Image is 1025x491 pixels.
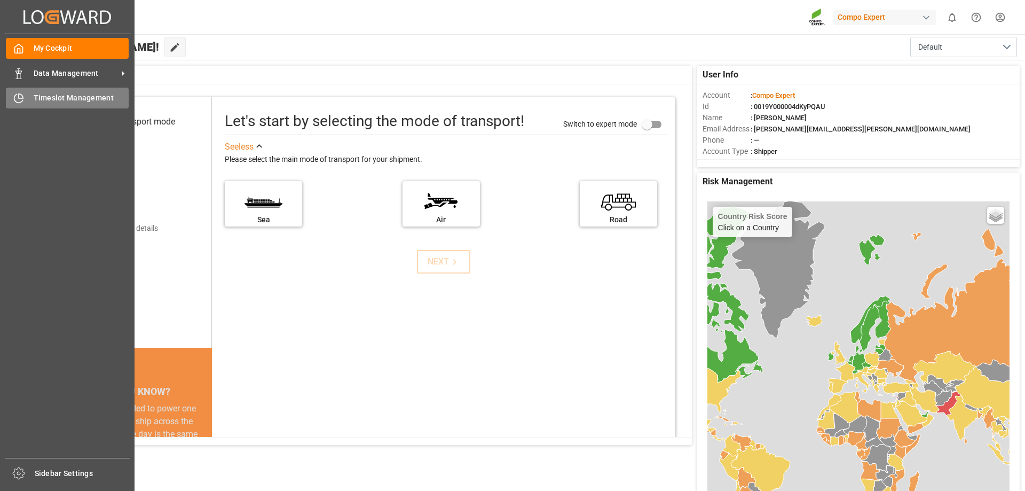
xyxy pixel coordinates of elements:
[225,141,254,153] div: See less
[751,125,971,133] span: : [PERSON_NAME][EMAIL_ADDRESS][PERSON_NAME][DOMAIN_NAME]
[6,88,129,108] a: Timeslot Management
[70,402,199,479] div: The energy needed to power one large container ship across the ocean in a single day is the same ...
[703,146,751,157] span: Account Type
[703,135,751,146] span: Phone
[58,380,212,402] div: DID YOU KNOW?
[34,43,129,54] span: My Cockpit
[751,114,807,122] span: : [PERSON_NAME]
[35,468,130,479] span: Sidebar Settings
[703,112,751,123] span: Name
[809,8,826,27] img: Screenshot%202023-09-29%20at%2010.02.21.png_1712312052.png
[34,92,129,104] span: Timeslot Management
[703,101,751,112] span: Id
[718,212,787,232] div: Click on a Country
[408,214,475,225] div: Air
[718,212,787,221] h4: Country Risk Score
[751,91,795,99] span: :
[230,214,297,225] div: Sea
[751,147,777,155] span: : Shipper
[703,175,772,188] span: Risk Management
[428,255,460,268] div: NEXT
[225,110,524,133] div: Let's start by selecting the mode of transport!
[751,136,759,144] span: : —
[225,153,668,166] div: Please select the main mode of transport for your shipment.
[703,123,751,135] span: Email Address
[910,37,1017,57] button: open menu
[703,90,751,101] span: Account
[833,7,940,27] button: Compo Expert
[752,91,795,99] span: Compo Expert
[34,68,118,79] span: Data Management
[585,214,652,225] div: Road
[703,68,738,81] span: User Info
[964,5,988,29] button: Help Center
[987,207,1004,224] a: Layers
[417,250,470,274] button: NEXT
[563,119,637,128] span: Switch to expert mode
[940,5,964,29] button: show 0 new notifications
[6,38,129,59] a: My Cockpit
[44,37,159,57] span: Hello [PERSON_NAME]!
[833,10,936,25] div: Compo Expert
[751,103,825,111] span: : 0019Y000004dKyPQAU
[918,42,942,53] span: Default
